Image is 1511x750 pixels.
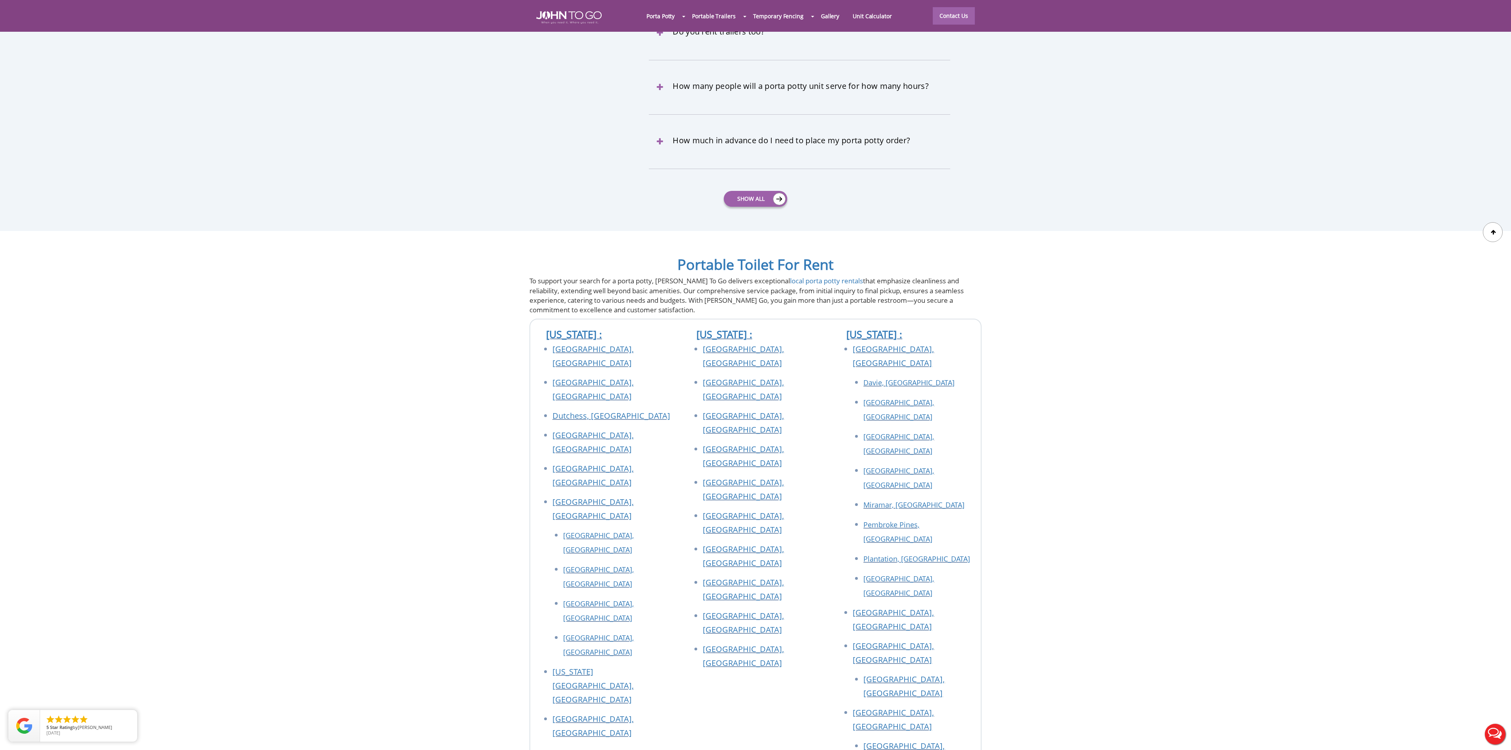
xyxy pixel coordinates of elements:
a: [GEOGRAPHIC_DATA], [GEOGRAPHIC_DATA] [552,377,634,402]
a: [GEOGRAPHIC_DATA], [GEOGRAPHIC_DATA] [853,707,934,732]
a: [GEOGRAPHIC_DATA], [GEOGRAPHIC_DATA] [863,574,934,598]
a: [GEOGRAPHIC_DATA], [GEOGRAPHIC_DATA] [703,610,784,635]
a: [GEOGRAPHIC_DATA], [GEOGRAPHIC_DATA] [853,607,934,632]
img: JOHN to go [536,11,602,24]
a: [GEOGRAPHIC_DATA], [GEOGRAPHIC_DATA] [552,713,634,738]
li:  [54,715,63,724]
li:  [46,715,55,724]
a: [GEOGRAPHIC_DATA], [GEOGRAPHIC_DATA] [703,377,784,402]
a: [GEOGRAPHIC_DATA], [GEOGRAPHIC_DATA] [703,477,784,502]
a: Dutchess, [GEOGRAPHIC_DATA] [552,410,670,421]
span: Star Rating [50,724,73,730]
a: [GEOGRAPHIC_DATA], [GEOGRAPHIC_DATA] [853,344,934,368]
a: local porta potty rentals [790,276,863,285]
a: [GEOGRAPHIC_DATA], [GEOGRAPHIC_DATA] [703,344,784,368]
a: [GEOGRAPHIC_DATA], [GEOGRAPHIC_DATA] [552,463,634,488]
span: by [46,725,131,731]
a: [GEOGRAPHIC_DATA], [GEOGRAPHIC_DATA] [703,410,784,435]
button: Live Chat [1479,718,1511,750]
a: Show All [724,191,787,207]
a: [GEOGRAPHIC_DATA], [GEOGRAPHIC_DATA] [563,531,634,554]
span: [PERSON_NAME] [78,724,112,730]
a: [US_STATE] : [846,327,902,341]
a: How many people will a porta potty unit serve for how many hours? [649,82,950,90]
li:  [79,715,88,724]
img: icon [773,193,786,205]
a: Plantation, [GEOGRAPHIC_DATA] [863,554,970,563]
li:  [62,715,72,724]
a: [GEOGRAPHIC_DATA], [GEOGRAPHIC_DATA] [552,344,634,368]
a: [US_STATE] : [696,327,752,341]
a: Porta Potty [640,8,681,25]
a: Unit Calculator [846,8,899,25]
a: [GEOGRAPHIC_DATA], [GEOGRAPHIC_DATA] [853,640,934,665]
a: [GEOGRAPHIC_DATA], [GEOGRAPHIC_DATA] [563,599,634,623]
span: 5 [46,724,49,730]
a: [GEOGRAPHIC_DATA], [GEOGRAPHIC_DATA] [863,432,934,456]
img: Review Rating [16,718,32,734]
a: How much in advance do I need to place my porta potty order? [649,136,950,145]
a: Contact Us [933,7,975,25]
a: [GEOGRAPHIC_DATA], [GEOGRAPHIC_DATA] [703,544,784,568]
a: [US_STATE][GEOGRAPHIC_DATA], [GEOGRAPHIC_DATA] [552,666,634,705]
a: Davie, [GEOGRAPHIC_DATA] [863,378,955,387]
a: [GEOGRAPHIC_DATA], [GEOGRAPHIC_DATA] [703,444,784,468]
p: To support your search for a porta potty, [PERSON_NAME] To Go delivers exceptional that emphasize... [529,276,982,315]
a: Miramar, [GEOGRAPHIC_DATA] [863,500,965,510]
a: [GEOGRAPHIC_DATA], [GEOGRAPHIC_DATA] [552,496,634,521]
a: [GEOGRAPHIC_DATA], [GEOGRAPHIC_DATA] [703,644,784,668]
a: Pembroke Pines, [GEOGRAPHIC_DATA] [863,520,932,544]
a: [GEOGRAPHIC_DATA], [GEOGRAPHIC_DATA] [552,430,634,454]
li:  [71,715,80,724]
a: Portable Toilet For Rent [677,255,834,274]
a: [GEOGRAPHIC_DATA], [GEOGRAPHIC_DATA] [703,510,784,535]
a: [GEOGRAPHIC_DATA], [GEOGRAPHIC_DATA] [563,565,634,588]
a: [GEOGRAPHIC_DATA], [GEOGRAPHIC_DATA] [563,633,634,657]
a: [GEOGRAPHIC_DATA], [GEOGRAPHIC_DATA] [703,577,784,602]
a: [GEOGRAPHIC_DATA], [GEOGRAPHIC_DATA] [863,674,945,698]
a: Gallery [814,8,846,25]
a: [GEOGRAPHIC_DATA], [GEOGRAPHIC_DATA] [863,466,934,490]
a: Portable Trailers [685,8,742,25]
a: [GEOGRAPHIC_DATA], [GEOGRAPHIC_DATA] [863,398,934,421]
span: [DATE] [46,730,60,736]
a: [US_STATE] : [546,327,602,341]
a: Temporary Fencing [746,8,810,25]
